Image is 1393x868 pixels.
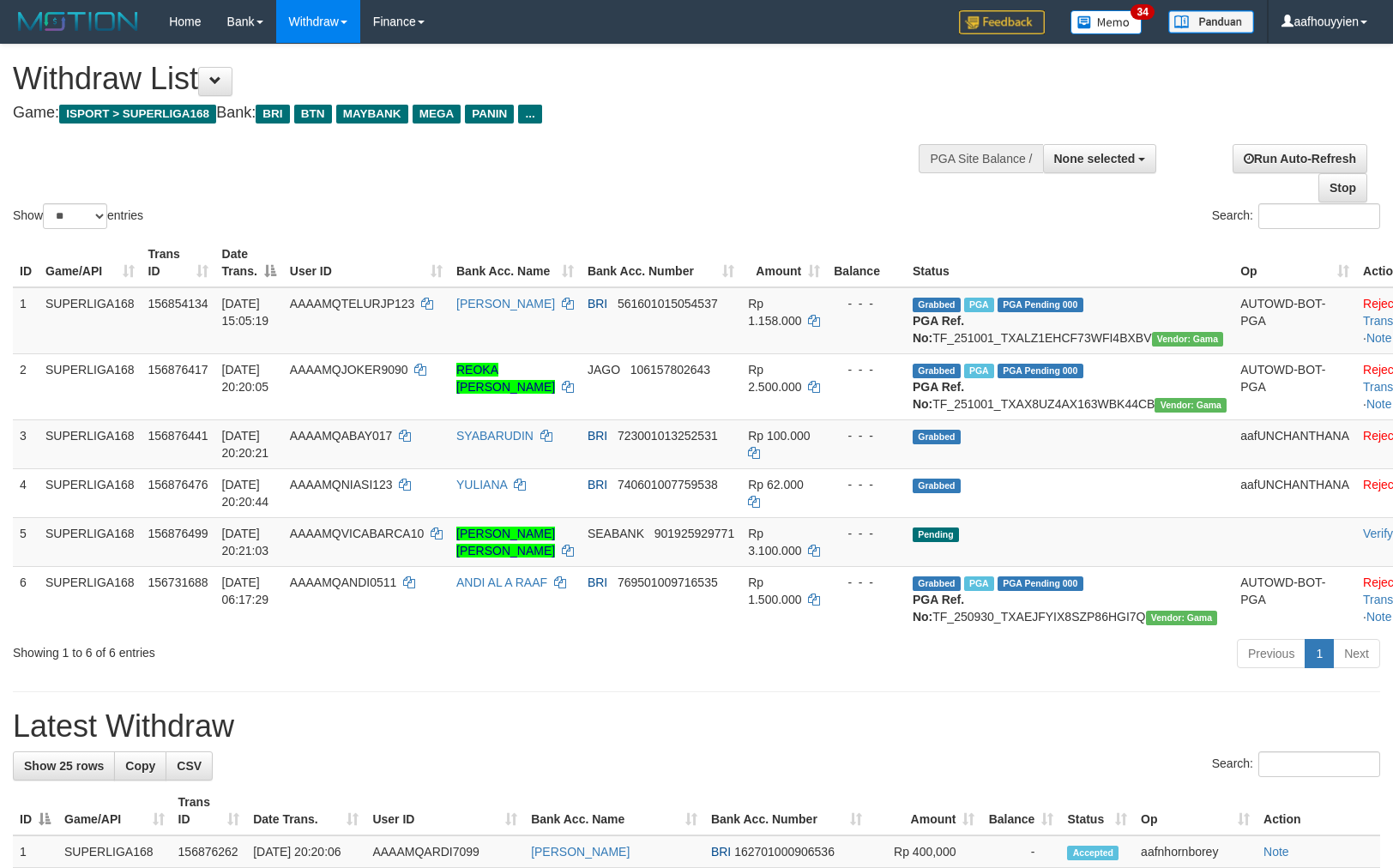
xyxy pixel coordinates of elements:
a: Note [1366,397,1392,411]
th: Game/API: activate to sort column ascending [57,787,172,835]
span: Copy [125,759,155,773]
span: PGA Pending [998,576,1083,591]
div: - - - [834,427,899,444]
td: 2 [13,353,39,419]
img: panduan.png [1168,10,1254,33]
a: ANDI AL A RAAF [456,576,547,589]
div: PGA Site Balance / [919,144,1042,173]
td: TF_251001_TXAX8UZ4AX163WBK44CB [906,353,1233,419]
td: AUTOWD-BOT-PGA [1233,566,1356,632]
span: AAAAMQVICABARCA10 [290,527,424,540]
span: BRI [256,105,289,124]
span: AAAAMQJOKER9090 [290,363,408,377]
td: aafUNCHANTHANA [1233,419,1356,468]
label: Show entries [13,203,143,229]
input: Search: [1258,751,1380,777]
span: 34 [1131,4,1154,20]
span: [DATE] 15:05:19 [222,297,269,328]
b: PGA Ref. No: [913,314,964,345]
a: 1 [1305,639,1334,668]
img: Feedback.jpg [959,10,1045,34]
td: SUPERLIGA168 [39,517,142,566]
span: Marked by aafromsomean [964,576,994,591]
td: 156876262 [172,835,247,868]
span: AAAAMQNIASI123 [290,478,393,491]
span: Rp 1.158.000 [748,297,801,328]
span: PGA Pending [998,364,1083,378]
th: Status: activate to sort column ascending [1060,787,1134,835]
td: Rp 400,000 [869,835,982,868]
td: TF_250930_TXAEJFYIX8SZP86HGI7Q [906,566,1233,632]
span: Rp 100.000 [748,429,810,443]
h1: Latest Withdraw [13,709,1380,744]
a: Previous [1237,639,1306,668]
a: Next [1333,639,1380,668]
td: - [981,835,1060,868]
a: Copy [114,751,166,781]
th: Date Trans.: activate to sort column descending [215,238,283,287]
td: 6 [13,566,39,632]
span: 156731688 [148,576,208,589]
td: AAAAMQARDI7099 [365,835,524,868]
td: 4 [13,468,39,517]
span: JAGO [588,363,620,377]
th: Op: activate to sort column ascending [1134,787,1257,835]
span: Copy 901925929771 to clipboard [654,527,734,540]
span: Copy 769501009716535 to clipboard [618,576,718,589]
button: None selected [1043,144,1157,173]
div: - - - [834,361,899,378]
td: AUTOWD-BOT-PGA [1233,353,1356,419]
a: Show 25 rows [13,751,115,781]
div: - - - [834,476,899,493]
th: User ID: activate to sort column ascending [283,238,449,287]
th: User ID: activate to sort column ascending [365,787,524,835]
span: BRI [588,576,607,589]
th: Status [906,238,1233,287]
span: AAAAMQTELURJP123 [290,297,415,310]
th: Bank Acc. Number: activate to sort column ascending [581,238,741,287]
span: Copy 162701000906536 to clipboard [734,845,835,859]
span: Rp 62.000 [748,478,804,491]
td: TF_251001_TXALZ1EHCF73WFI4BXBV [906,287,1233,354]
a: Note [1366,610,1392,624]
span: MEGA [413,105,461,124]
span: 156876476 [148,478,208,491]
th: Trans ID: activate to sort column ascending [142,238,215,287]
b: PGA Ref. No: [913,593,964,624]
h4: Game: Bank: [13,105,912,122]
span: Rp 2.500.000 [748,363,801,394]
span: Copy 561601015054537 to clipboard [618,297,718,310]
span: Copy 723001013252531 to clipboard [618,429,718,443]
span: Accepted [1067,846,1119,860]
b: PGA Ref. No: [913,380,964,411]
span: Copy 740601007759538 to clipboard [618,478,718,491]
td: [DATE] 20:20:06 [246,835,365,868]
span: Grabbed [913,364,961,378]
th: ID: activate to sort column descending [13,787,57,835]
span: Marked by aafsengchandara [964,298,994,312]
div: - - - [834,525,899,542]
td: SUPERLIGA168 [39,419,142,468]
span: BRI [588,478,607,491]
span: PANIN [465,105,514,124]
th: Bank Acc. Number: activate to sort column ascending [704,787,869,835]
a: Note [1263,845,1289,859]
h1: Withdraw List [13,62,912,96]
a: Stop [1318,173,1367,202]
img: Button%20Memo.svg [1070,10,1143,34]
th: Balance: activate to sort column ascending [981,787,1060,835]
span: BRI [588,297,607,310]
th: Date Trans.: activate to sort column ascending [246,787,365,835]
span: BTN [294,105,332,124]
td: 1 [13,835,57,868]
td: aafnhornborey [1134,835,1257,868]
a: CSV [166,751,213,781]
span: SEABANK [588,527,644,540]
a: Note [1366,331,1392,345]
span: [DATE] 20:20:21 [222,429,269,460]
th: Amount: activate to sort column ascending [741,238,827,287]
span: [DATE] 20:21:03 [222,527,269,558]
div: - - - [834,295,899,312]
a: [PERSON_NAME] [PERSON_NAME] [456,527,555,558]
span: PGA Pending [998,298,1083,312]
